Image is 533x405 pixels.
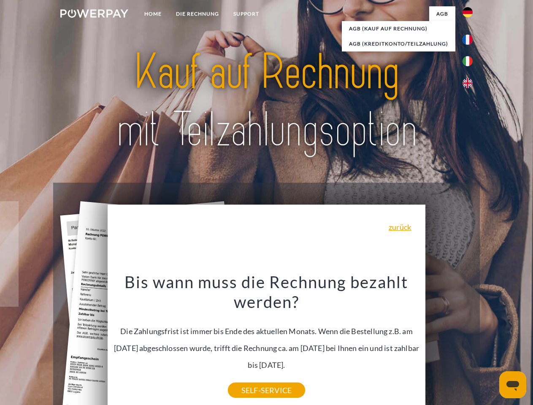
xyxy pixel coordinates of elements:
[463,35,473,45] img: fr
[389,223,411,231] a: zurück
[463,56,473,66] img: it
[113,272,421,312] h3: Bis wann muss die Rechnung bezahlt werden?
[60,9,128,18] img: logo-powerpay-white.svg
[499,371,526,398] iframe: Schaltfläche zum Öffnen des Messaging-Fensters
[226,6,266,22] a: SUPPORT
[342,36,455,51] a: AGB (Kreditkonto/Teilzahlung)
[463,7,473,17] img: de
[81,40,452,162] img: title-powerpay_de.svg
[137,6,169,22] a: Home
[342,21,455,36] a: AGB (Kauf auf Rechnung)
[113,272,421,390] div: Die Zahlungsfrist ist immer bis Ende des aktuellen Monats. Wenn die Bestellung z.B. am [DATE] abg...
[463,78,473,88] img: en
[228,383,305,398] a: SELF-SERVICE
[429,6,455,22] a: agb
[169,6,226,22] a: DIE RECHNUNG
